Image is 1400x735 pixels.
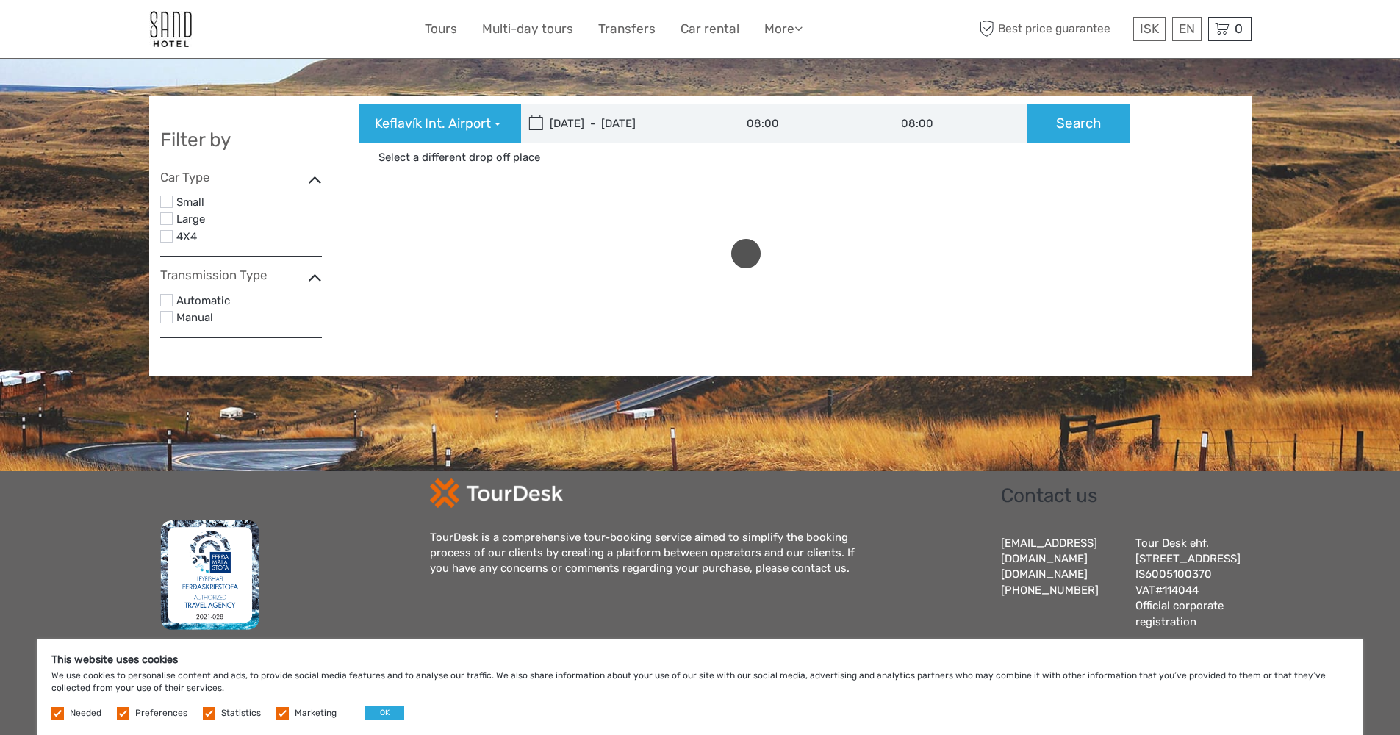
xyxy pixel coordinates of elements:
[176,228,322,247] label: 4X4
[764,18,803,40] a: More
[176,309,322,328] label: Manual
[160,520,260,630] img: fms.png
[373,150,546,165] a: Select a different drop off place
[365,706,404,720] button: OK
[70,707,101,720] label: Needed
[375,115,491,134] span: Keflavík Int. Airport
[176,210,322,229] label: Large
[425,18,457,40] a: Tours
[160,268,322,282] h4: Transmission Type
[1140,21,1159,36] span: ISK
[872,104,1027,143] input: Drop off time
[149,11,192,47] img: 186-9edf1c15-b972-4976-af38-d04df2434085_logo_small.jpg
[598,18,656,40] a: Transfers
[482,18,573,40] a: Multi-day tours
[718,104,872,143] input: Pick up time
[1001,536,1121,631] div: [EMAIL_ADDRESS][DOMAIN_NAME] [PHONE_NUMBER]
[176,292,322,311] label: Automatic
[135,707,187,720] label: Preferences
[37,639,1363,735] div: We use cookies to personalise content and ads, to provide social media features and to analyse ou...
[1232,21,1245,36] span: 0
[1172,17,1202,41] div: EN
[681,18,739,40] a: Car rental
[160,170,322,184] h4: Car Type
[21,26,166,37] p: We're away right now. Please check back later!
[51,653,1349,666] h5: This website uses cookies
[1001,484,1241,508] h2: Contact us
[176,193,322,212] label: Small
[430,530,871,577] div: TourDesk is a comprehensive tour-booking service aimed to simplify the booking process of our cli...
[160,129,322,152] h2: Filter by
[359,104,521,143] button: Keflavík Int. Airport
[221,707,261,720] label: Statistics
[430,478,563,508] img: td-logo-white.png
[1001,567,1088,581] a: [DOMAIN_NAME]
[521,104,719,143] input: Choose a pickup and return date
[1027,104,1130,143] button: Search
[976,17,1130,41] span: Best price guarantee
[295,707,337,720] label: Marketing
[1135,536,1241,631] div: Tour Desk ehf. [STREET_ADDRESS] IS6005100370 VAT#114044
[1135,599,1224,628] a: Official corporate registration
[169,23,187,40] button: Open LiveChat chat widget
